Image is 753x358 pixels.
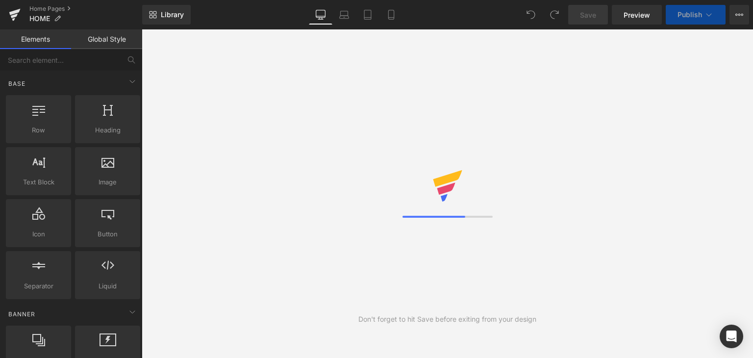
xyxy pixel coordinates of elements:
span: Publish [678,11,702,19]
a: Tablet [356,5,379,25]
a: Desktop [309,5,332,25]
span: Library [161,10,184,19]
span: HOME [29,15,50,23]
span: Preview [624,10,650,20]
span: Row [9,125,68,135]
span: Banner [7,309,36,319]
button: More [729,5,749,25]
span: Separator [9,281,68,291]
span: Heading [78,125,137,135]
span: Image [78,177,137,187]
a: Preview [612,5,662,25]
a: Home Pages [29,5,142,13]
button: Undo [521,5,541,25]
span: Text Block [9,177,68,187]
span: Icon [9,229,68,239]
span: Liquid [78,281,137,291]
a: Mobile [379,5,403,25]
button: Publish [666,5,726,25]
span: Base [7,79,26,88]
button: Redo [545,5,564,25]
a: Laptop [332,5,356,25]
span: Save [580,10,596,20]
div: Don't forget to hit Save before exiting from your design [358,314,536,325]
div: Open Intercom Messenger [720,325,743,348]
a: New Library [142,5,191,25]
a: Global Style [71,29,142,49]
span: Button [78,229,137,239]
